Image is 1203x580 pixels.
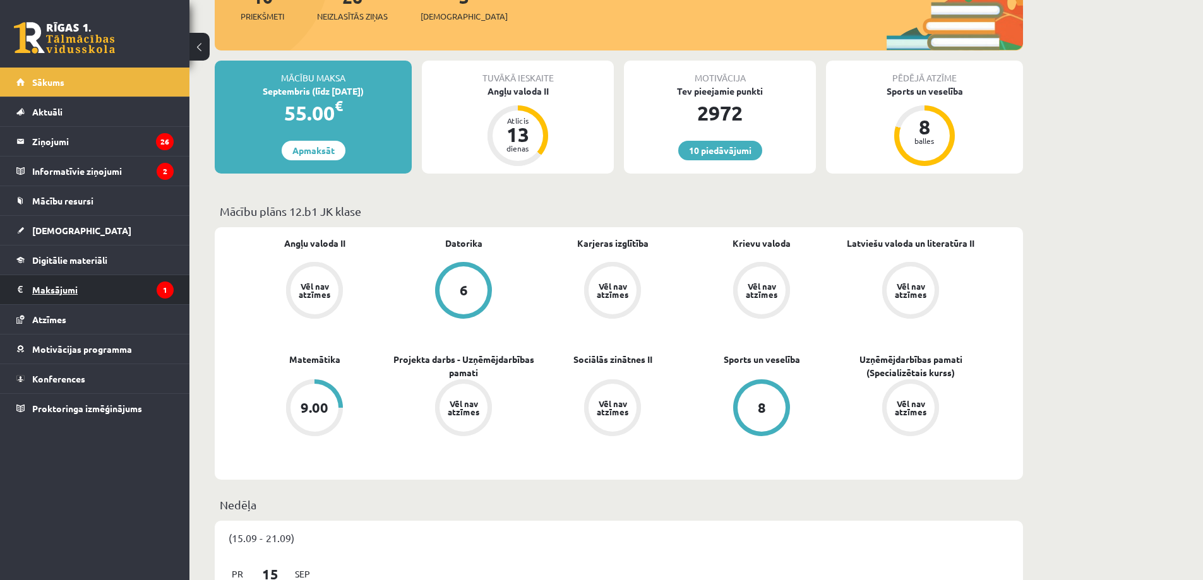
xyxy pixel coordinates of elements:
span: Digitālie materiāli [32,254,107,266]
a: Vēl nav atzīmes [687,262,836,321]
div: Tuvākā ieskaite [422,61,614,85]
div: Vēl nav atzīmes [893,282,928,299]
a: Angļu valoda II Atlicis 13 dienas [422,85,614,168]
div: 13 [499,124,537,145]
a: Vēl nav atzīmes [538,379,687,439]
div: Vēl nav atzīmes [297,282,332,299]
a: Uzņēmējdarbības pamati (Specializētais kurss) [836,353,985,379]
span: Motivācijas programma [32,343,132,355]
span: Aktuāli [32,106,63,117]
div: 55.00 [215,98,412,128]
a: Ziņojumi26 [16,127,174,156]
i: 26 [156,133,174,150]
div: Sports un veselība [826,85,1023,98]
a: Vēl nav atzīmes [538,262,687,321]
div: dienas [499,145,537,152]
div: (15.09 - 21.09) [215,521,1023,555]
a: Proktoringa izmēģinājums [16,394,174,423]
a: 9.00 [240,379,389,439]
a: 8 [687,379,836,439]
div: balles [906,137,943,145]
a: 10 piedāvājumi [678,141,762,160]
a: Maksājumi1 [16,275,174,304]
a: Projekta darbs - Uzņēmējdarbības pamati [389,353,538,379]
a: Apmaksāt [282,141,345,160]
span: Neizlasītās ziņas [317,10,388,23]
span: [DEMOGRAPHIC_DATA] [421,10,508,23]
div: 2972 [624,98,816,128]
legend: Ziņojumi [32,127,174,156]
div: Motivācija [624,61,816,85]
a: Motivācijas programma [16,334,174,364]
a: Digitālie materiāli [16,246,174,275]
a: Atzīmes [16,305,174,334]
a: 6 [389,262,538,321]
div: 8 [906,117,943,137]
div: Pēdējā atzīme [826,61,1023,85]
span: Priekšmeti [241,10,284,23]
legend: Maksājumi [32,275,174,304]
a: Sports un veselība 8 balles [826,85,1023,168]
a: Krievu valoda [733,237,791,250]
a: Karjeras izglītība [577,237,649,250]
a: Matemātika [289,353,340,366]
a: Rīgas 1. Tālmācības vidusskola [14,22,115,54]
p: Mācību plāns 12.b1 JK klase [220,203,1018,220]
a: Vēl nav atzīmes [389,379,538,439]
i: 1 [157,281,174,299]
span: Mācību resursi [32,195,93,206]
a: Angļu valoda II [284,237,345,250]
div: Mācību maksa [215,61,412,85]
a: Sports un veselība [724,353,800,366]
div: Vēl nav atzīmes [446,399,481,416]
div: Vēl nav atzīmes [595,399,630,416]
a: Vēl nav atzīmes [836,379,985,439]
div: 8 [758,401,766,415]
a: Sākums [16,68,174,97]
span: Konferences [32,373,85,384]
div: Tev pieejamie punkti [624,85,816,98]
a: Datorika [445,237,482,250]
div: Vēl nav atzīmes [893,399,928,416]
p: Nedēļa [220,496,1018,513]
span: € [335,97,343,115]
span: Atzīmes [32,314,66,325]
a: Mācību resursi [16,186,174,215]
a: Sociālās zinātnes II [573,353,652,366]
div: Vēl nav atzīmes [744,282,779,299]
div: Atlicis [499,117,537,124]
a: Informatīvie ziņojumi2 [16,157,174,186]
div: Angļu valoda II [422,85,614,98]
a: Aktuāli [16,97,174,126]
span: Proktoringa izmēģinājums [32,403,142,414]
a: Vēl nav atzīmes [836,262,985,321]
legend: Informatīvie ziņojumi [32,157,174,186]
a: Vēl nav atzīmes [240,262,389,321]
a: Latviešu valoda un literatūra II [847,237,974,250]
a: Konferences [16,364,174,393]
div: Septembris (līdz [DATE]) [215,85,412,98]
i: 2 [157,163,174,180]
a: [DEMOGRAPHIC_DATA] [16,216,174,245]
div: Vēl nav atzīmes [595,282,630,299]
span: Sākums [32,76,64,88]
div: 9.00 [301,401,328,415]
span: [DEMOGRAPHIC_DATA] [32,225,131,236]
div: 6 [460,283,468,297]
